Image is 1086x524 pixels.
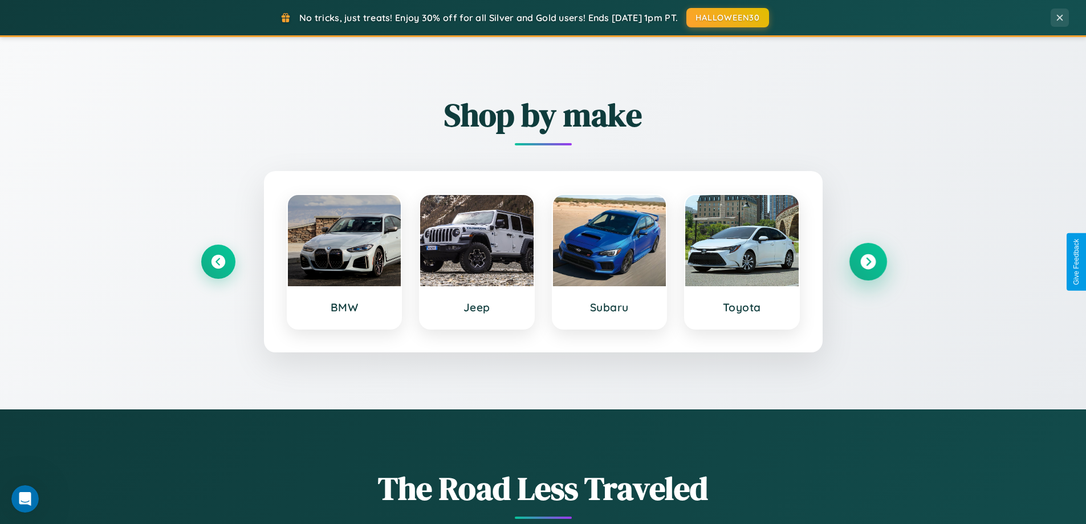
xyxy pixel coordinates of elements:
button: HALLOWEEN30 [686,8,769,27]
h3: Subaru [564,300,655,314]
div: Give Feedback [1072,239,1080,285]
h2: Shop by make [201,93,885,137]
h3: Toyota [697,300,787,314]
iframe: Intercom live chat [11,485,39,513]
h3: Jeep [432,300,522,314]
h3: BMW [299,300,390,314]
h1: The Road Less Traveled [201,466,885,510]
span: No tricks, just treats! Enjoy 30% off for all Silver and Gold users! Ends [DATE] 1pm PT. [299,12,678,23]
